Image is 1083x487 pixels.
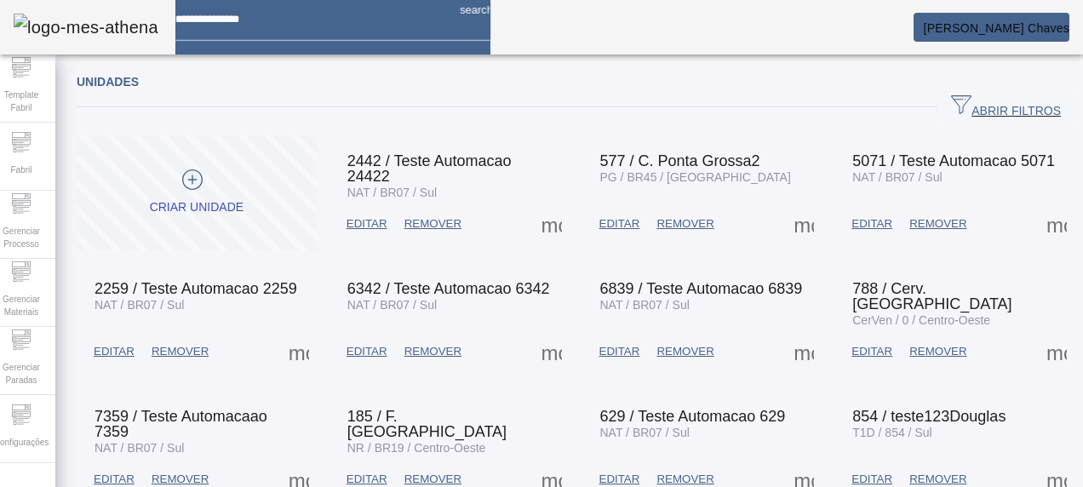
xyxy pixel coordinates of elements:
[5,158,37,181] span: Fabril
[347,343,387,360] span: EDITAR
[85,336,143,367] button: EDITAR
[599,215,640,232] span: EDITAR
[95,298,184,312] span: NAT / BR07 / Sul
[94,343,135,360] span: EDITAR
[599,343,640,360] span: EDITAR
[347,215,387,232] span: EDITAR
[14,14,158,41] img: logo-mes-athena
[95,408,267,440] span: 7359 / Teste Automacaao 7359
[95,280,297,297] span: 2259 / Teste Automacao 2259
[937,92,1074,123] button: ABRIR FILTROS
[924,21,1070,35] span: [PERSON_NAME] Chaves
[852,426,931,439] span: T1D / 854 / Sul
[152,343,209,360] span: REMOVER
[347,152,512,185] span: 2442 / Teste Automacao 24422
[788,209,819,239] button: Mais
[843,336,901,367] button: EDITAR
[656,343,713,360] span: REMOVER
[591,209,649,239] button: EDITAR
[77,135,317,250] button: Criar unidade
[852,408,1006,425] span: 854 / teste123Douglas
[600,298,690,312] span: NAT / BR07 / Sul
[347,280,550,297] span: 6342 / Teste Automacao 6342
[600,170,791,184] span: PG / BR45 / [GEOGRAPHIC_DATA]
[338,336,396,367] button: EDITAR
[600,408,786,425] span: 629 / Teste Automacao 629
[852,152,1055,169] span: 5071 / Teste Automacao 5071
[656,215,713,232] span: REMOVER
[396,336,470,367] button: REMOVER
[347,298,437,312] span: NAT / BR07 / Sul
[851,215,892,232] span: EDITAR
[951,95,1061,120] span: ABRIR FILTROS
[591,336,649,367] button: EDITAR
[852,170,942,184] span: NAT / BR07 / Sul
[536,209,567,239] button: Mais
[404,215,461,232] span: REMOVER
[600,152,760,169] span: 577 / C. Ponta Grossa2
[284,336,314,367] button: Mais
[338,209,396,239] button: EDITAR
[600,280,803,297] span: 6839 / Teste Automacao 6839
[396,209,470,239] button: REMOVER
[901,336,975,367] button: REMOVER
[600,426,690,439] span: NAT / BR07 / Sul
[909,343,966,360] span: REMOVER
[851,343,892,360] span: EDITAR
[150,199,244,216] div: Criar unidade
[404,343,461,360] span: REMOVER
[77,75,139,89] span: Unidades
[648,209,722,239] button: REMOVER
[648,336,722,367] button: REMOVER
[1041,209,1072,239] button: Mais
[143,336,217,367] button: REMOVER
[843,209,901,239] button: EDITAR
[1041,336,1072,367] button: Mais
[852,280,1011,312] span: 788 / Cerv. [GEOGRAPHIC_DATA]
[901,209,975,239] button: REMOVER
[909,215,966,232] span: REMOVER
[536,336,567,367] button: Mais
[788,336,819,367] button: Mais
[347,408,507,440] span: 185 / F. [GEOGRAPHIC_DATA]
